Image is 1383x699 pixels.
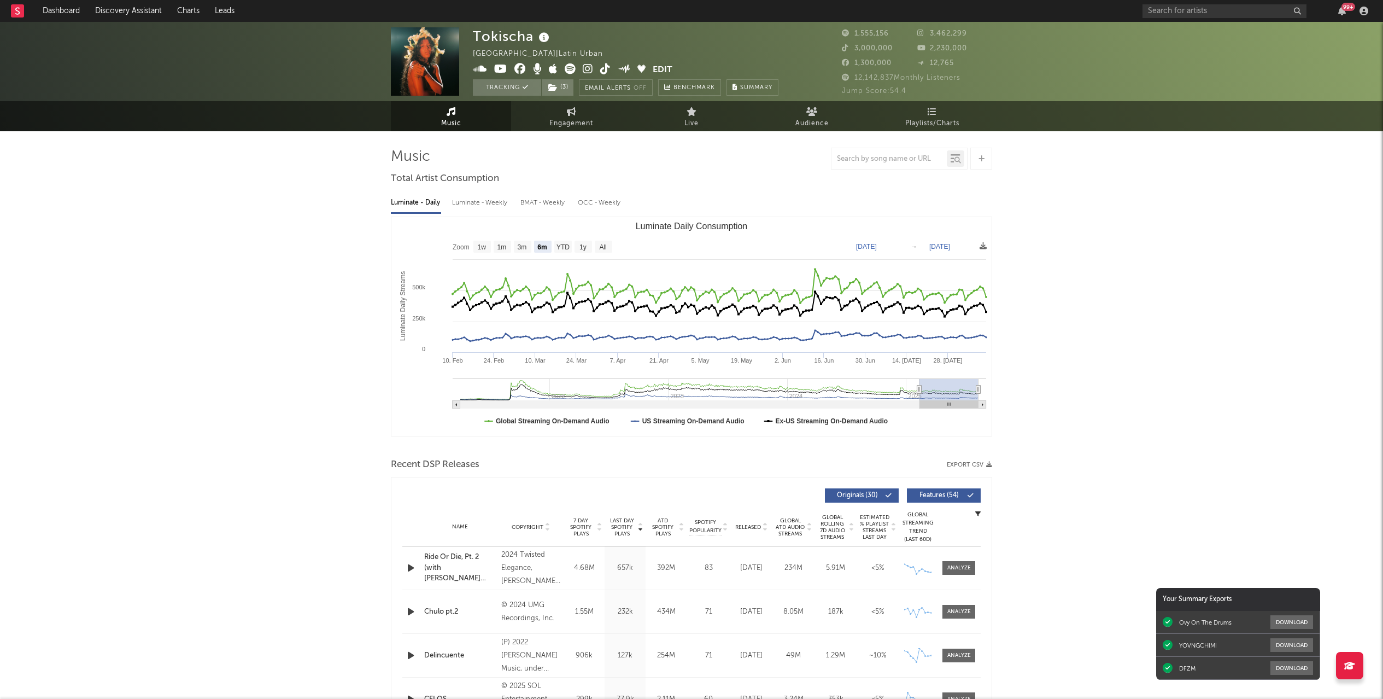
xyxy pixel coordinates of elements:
span: 3,000,000 [842,45,893,52]
text: US Streaming On-Demand Audio [642,417,745,425]
div: 906k [566,650,602,661]
text: Ex-US Streaming On-Demand Audio [776,417,888,425]
text: 10. Mar [525,357,546,364]
div: 657k [607,563,643,574]
a: Live [631,101,752,131]
span: 1,555,156 [842,30,889,37]
text: 21. Apr [649,357,669,364]
div: YOVNGCHIMI [1179,642,1217,649]
text: Global Streaming On-Demand Audio [496,417,610,425]
span: Engagement [549,117,593,130]
button: Download [1270,615,1313,629]
button: Summary [726,79,778,96]
span: Summary [740,85,772,91]
div: Chulo pt.2 [424,607,496,618]
span: 3,462,299 [917,30,967,37]
span: Benchmark [673,81,715,95]
button: Download [1270,638,1313,652]
text: 6m [537,243,547,251]
button: Email AlertsOff [579,79,653,96]
div: <5% [859,607,896,618]
button: Export CSV [947,462,992,468]
span: Features ( 54 ) [914,492,964,499]
div: Name [424,523,496,531]
div: (P) 2022 [PERSON_NAME] Music, under exclusive license to Sony Music Entertainment US Latin LLC [501,636,561,675]
input: Search for artists [1142,4,1306,18]
button: Originals(30) [825,488,899,503]
a: Music [391,101,511,131]
button: Download [1270,661,1313,675]
div: <5% [859,563,896,574]
div: 254M [648,650,684,661]
div: [GEOGRAPHIC_DATA] | Latin Urban [473,48,616,61]
div: 49M [775,650,812,661]
span: Released [735,524,761,531]
text: [DATE] [929,243,950,251]
div: BMAT - Weekly [520,194,567,212]
text: 28. [DATE] [933,357,962,364]
a: Delincuente [424,650,496,661]
span: 2,230,000 [917,45,967,52]
div: Global Streaming Trend (Last 60D) [901,511,934,544]
text: 0 [422,346,425,352]
div: 234M [775,563,812,574]
div: 392M [648,563,684,574]
text: 30. Jun [855,357,875,364]
text: 1m [497,243,507,251]
div: 232k [607,607,643,618]
button: Edit [653,63,672,77]
span: Playlists/Charts [905,117,959,130]
div: Ovy On The Drums [1179,619,1232,626]
text: 250k [412,315,425,322]
span: 7 Day Spotify Plays [566,517,595,537]
text: 19. May [731,357,753,364]
div: OCC - Weekly [578,194,622,212]
button: (3) [542,79,573,96]
input: Search by song name or URL [831,155,947,164]
text: 24. Mar [566,357,587,364]
text: Zoom [453,243,470,251]
div: 1.29M [817,650,854,661]
div: Your Summary Exports [1156,588,1320,611]
text: 10. Feb [442,357,462,364]
button: Features(54) [907,488,981,503]
button: Tracking [473,79,541,96]
span: Last Day Spotify Plays [607,517,636,537]
span: Audience [795,117,829,130]
div: 434M [648,607,684,618]
span: ( 3 ) [541,79,574,96]
button: 99+ [1338,7,1346,15]
div: 83 [689,563,728,574]
span: 1,300,000 [842,60,892,67]
span: Estimated % Playlist Streams Last Day [859,514,889,540]
text: 14. [DATE] [892,357,921,364]
text: All [599,243,606,251]
span: Total Artist Consumption [391,172,499,185]
div: 1.55M [566,607,602,618]
span: Jump Score: 54.4 [842,88,906,95]
span: Live [684,117,699,130]
span: Global ATD Audio Streams [775,517,805,537]
div: DFZM [1179,665,1196,672]
a: Engagement [511,101,631,131]
text: 24. Feb [484,357,504,364]
span: Copyright [512,524,543,531]
text: 1w [478,243,487,251]
div: 8.05M [775,607,812,618]
div: 71 [689,650,728,661]
div: 4.68M [566,563,602,574]
div: Tokischa [473,27,552,45]
div: 99 + [1341,3,1355,11]
span: Spotify Popularity [689,519,722,535]
div: [DATE] [733,563,770,574]
span: Recent DSP Releases [391,458,479,471]
span: Originals ( 30 ) [832,492,882,499]
span: Global Rolling 7D Audio Streams [817,514,847,540]
div: 127k [607,650,643,661]
a: Audience [752,101,872,131]
text: → [911,243,917,251]
a: Ride Or Die, Pt. 2 (with [PERSON_NAME] Antillano & Tokischa) [424,552,496,584]
div: 2024 Twisted Elegance, [PERSON_NAME] appearing as a courtesy of La Buena Fortuna Music, LLC [501,549,561,588]
span: Music [441,117,461,130]
svg: Luminate Daily Consumption [391,217,992,436]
